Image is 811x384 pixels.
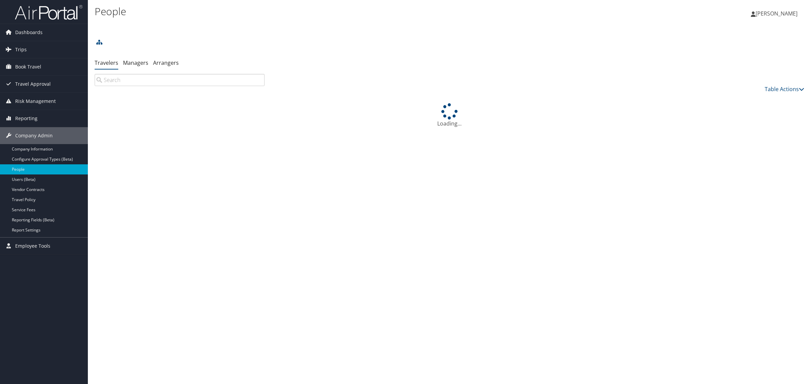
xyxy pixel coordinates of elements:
span: Company Admin [15,127,53,144]
span: Reporting [15,110,38,127]
span: Travel Approval [15,76,51,92]
h1: People [95,4,568,19]
span: Risk Management [15,93,56,110]
span: Trips [15,41,27,58]
span: Dashboards [15,24,43,41]
div: Loading... [95,103,804,128]
span: Book Travel [15,58,41,75]
span: Employee Tools [15,238,50,254]
span: [PERSON_NAME] [756,10,797,17]
img: airportal-logo.png [15,4,82,20]
a: Managers [123,59,148,66]
a: Travelers [95,59,118,66]
input: Search [95,74,265,86]
a: Arrangers [153,59,179,66]
a: Table Actions [765,85,804,93]
a: [PERSON_NAME] [751,3,804,24]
